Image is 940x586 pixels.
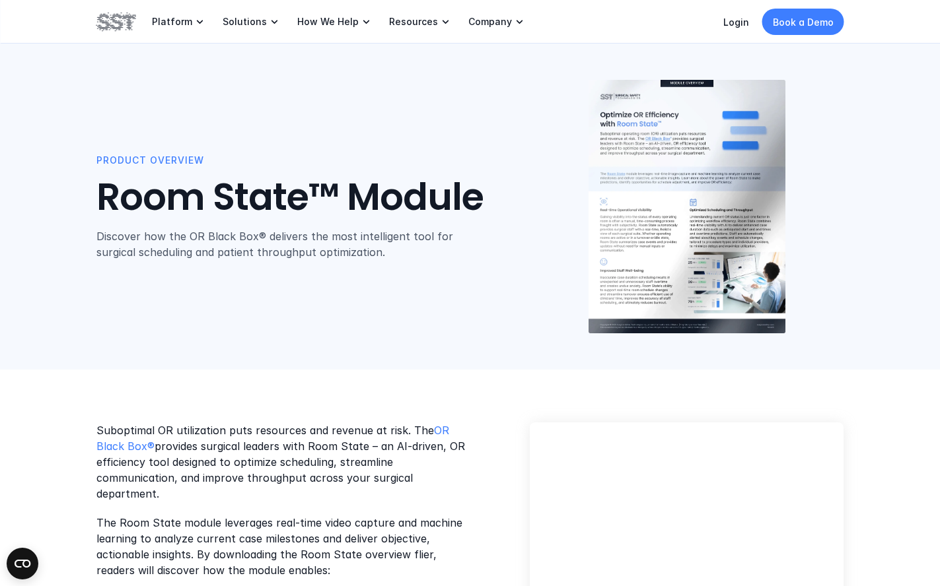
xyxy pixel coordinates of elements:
p: The Room State module leverages real-time video capture and machine learning to analyze current c... [96,515,478,578]
p: Product Overview [96,153,530,168]
button: Open CMP widget [7,548,38,579]
p: Discover how the OR Black Box® delivers the most intelligent tool for surgical scheduling and pat... [96,228,487,260]
a: Login [723,16,749,28]
a: Book a Demo [762,9,844,35]
p: How We Help [297,16,359,28]
p: Solutions [223,16,267,28]
img: SST logo [96,11,136,33]
p: Resources [389,16,438,28]
h1: Room State™ Module [96,176,530,220]
p: Platform [152,16,192,28]
img: Room State product overview cover [589,80,785,334]
a: OR Black Box® [96,424,452,453]
p: Suboptimal OR utilization puts resources and revenue at risk. The provides surgical leaders with ... [96,422,478,502]
p: Company [468,16,512,28]
p: Book a Demo [773,15,834,29]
